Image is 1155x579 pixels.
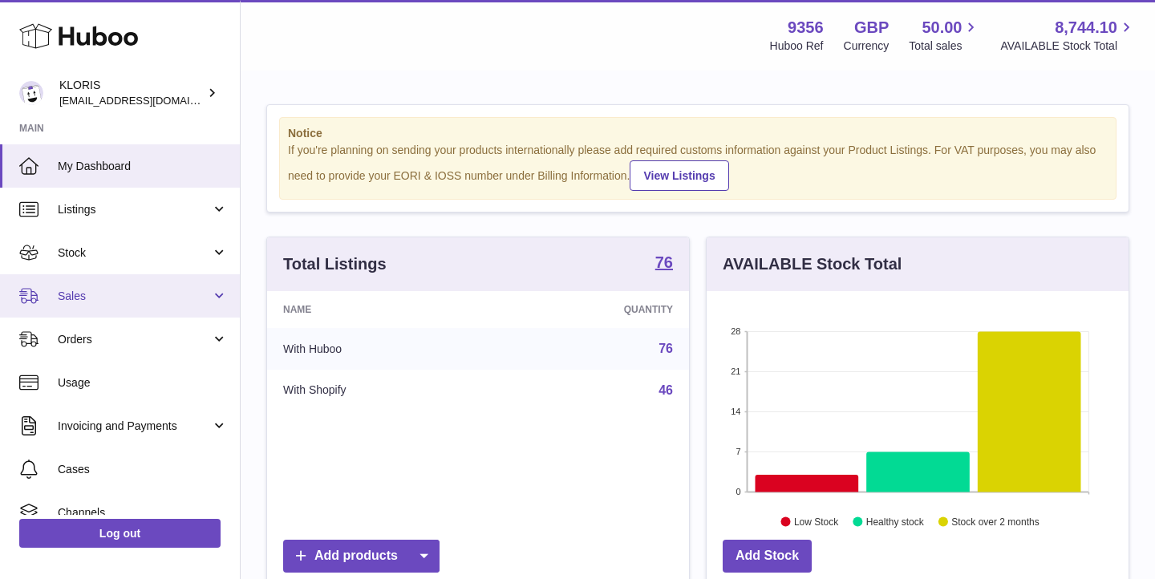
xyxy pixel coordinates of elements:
h3: AVAILABLE Stock Total [723,253,902,275]
span: Usage [58,375,228,391]
strong: GBP [854,17,889,38]
span: AVAILABLE Stock Total [1000,38,1136,54]
a: Add products [283,540,440,573]
div: Huboo Ref [770,38,824,54]
span: 8,744.10 [1055,17,1117,38]
span: My Dashboard [58,159,228,174]
text: 28 [731,326,740,336]
span: Orders [58,332,211,347]
div: If you're planning on sending your products internationally please add required customs informati... [288,143,1108,191]
a: View Listings [630,160,728,191]
strong: 76 [655,254,673,270]
text: 7 [736,447,740,456]
text: Stock over 2 months [951,516,1039,527]
span: Listings [58,202,211,217]
span: Total sales [909,38,980,54]
span: Cases [58,462,228,477]
a: 50.00 Total sales [909,17,980,54]
a: Log out [19,519,221,548]
h3: Total Listings [283,253,387,275]
text: 14 [731,407,740,416]
a: 46 [659,383,673,397]
a: 76 [659,342,673,355]
text: 0 [736,487,740,496]
span: Invoicing and Payments [58,419,211,434]
div: KLORIS [59,78,204,108]
th: Name [267,291,495,328]
text: Healthy stock [866,516,925,527]
strong: Notice [288,126,1108,141]
td: With Shopify [267,370,495,411]
span: Stock [58,245,211,261]
th: Quantity [495,291,689,328]
text: Low Stock [794,516,839,527]
span: Sales [58,289,211,304]
span: Channels [58,505,228,520]
a: 76 [655,254,673,273]
span: 50.00 [922,17,962,38]
a: Add Stock [723,540,812,573]
text: 21 [731,366,740,376]
span: [EMAIL_ADDRESS][DOMAIN_NAME] [59,94,236,107]
a: 8,744.10 AVAILABLE Stock Total [1000,17,1136,54]
td: With Huboo [267,328,495,370]
img: huboo@kloriscbd.com [19,81,43,105]
strong: 9356 [788,17,824,38]
div: Currency [844,38,890,54]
